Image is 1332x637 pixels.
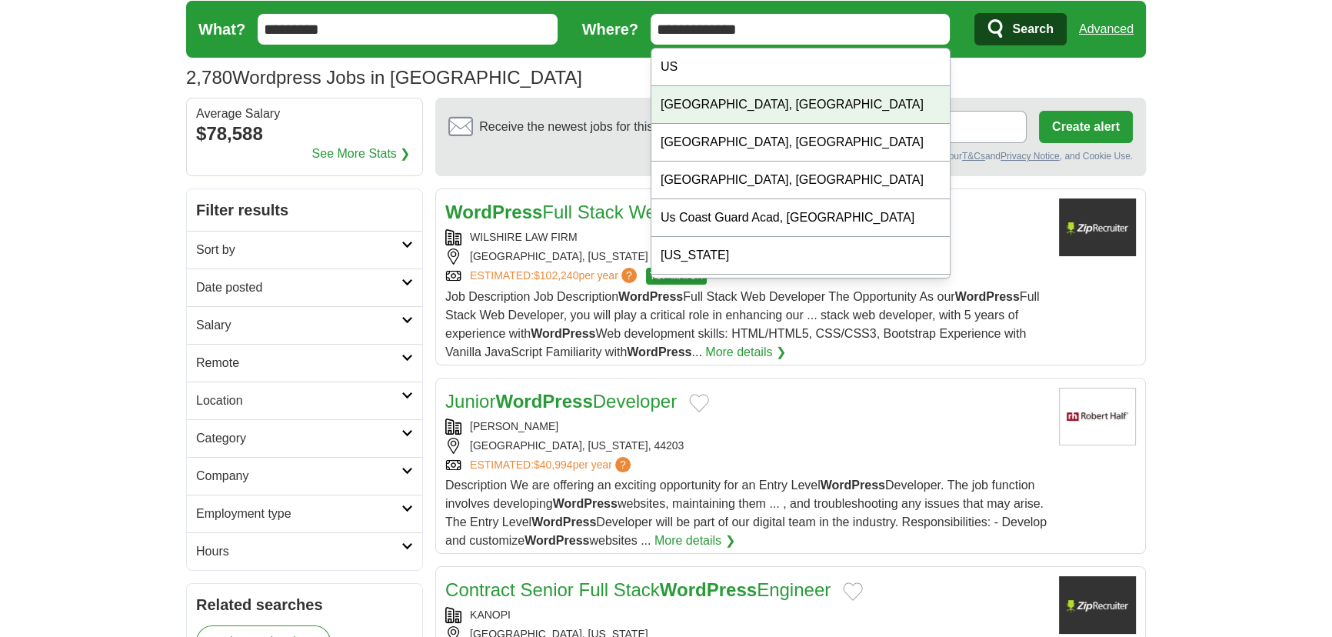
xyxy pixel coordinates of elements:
[627,345,691,359] strong: WordPress
[445,579,831,600] a: Contract Senior Full StackWordPressEngineer
[651,199,950,237] div: Us Coast Guard Acad, [GEOGRAPHIC_DATA]
[651,237,950,275] div: [US_STATE]
[479,118,742,136] span: Receive the newest jobs for this search :
[187,382,422,419] a: Location
[962,151,985,162] a: T&Cs
[531,515,596,529] strong: WordPress
[1039,111,1133,143] button: Create alert
[1059,388,1136,445] img: Robert Half logo
[582,18,638,41] label: Where?
[445,229,1047,245] div: WILSHIRE LAW FIRM
[196,120,413,148] div: $78,588
[534,269,578,282] span: $102,240
[1079,14,1134,45] a: Advanced
[187,268,422,306] a: Date posted
[470,420,558,432] a: [PERSON_NAME]
[531,327,595,340] strong: WordPress
[955,290,1020,303] strong: WordPress
[445,248,1047,265] div: [GEOGRAPHIC_DATA], [US_STATE]
[1059,576,1136,634] img: Company logo
[651,86,950,124] div: [GEOGRAPHIC_DATA], [GEOGRAPHIC_DATA]
[445,202,542,222] strong: WordPress
[534,459,573,471] span: $40,994
[660,579,757,600] strong: WordPress
[196,429,401,448] h2: Category
[196,505,401,523] h2: Employment type
[654,532,735,550] a: More details ❯
[1001,151,1060,162] a: Privacy Notice
[198,18,245,41] label: What?
[470,457,634,473] a: ESTIMATED:$40,994per year?
[974,13,1066,45] button: Search
[196,467,401,485] h2: Company
[445,290,1040,359] span: Job Description Job Description Full Stack Web Developer The Opportunity As our Full Stack Web De...
[445,479,1047,547] span: Description We are offering an exciting opportunity for an Entry Level Developer. The job functio...
[445,607,1047,623] div: KANOPI
[705,343,786,362] a: More details ❯
[1059,198,1136,256] img: Company logo
[843,582,863,601] button: Add to favorite jobs
[651,48,950,86] div: US
[821,479,885,492] strong: WordPress
[445,438,1047,454] div: [GEOGRAPHIC_DATA], [US_STATE], 44203
[196,392,401,410] h2: Location
[187,231,422,268] a: Sort by
[187,419,422,457] a: Category
[615,457,631,472] span: ?
[445,391,677,412] a: JuniorWordPressDeveloper
[646,268,707,285] span: TOP MATCH
[651,275,950,331] div: [US_STATE][GEOGRAPHIC_DATA], [GEOGRAPHIC_DATA]
[689,394,709,412] button: Add to favorite jobs
[1012,14,1053,45] span: Search
[651,124,950,162] div: [GEOGRAPHIC_DATA], [GEOGRAPHIC_DATA]
[618,290,683,303] strong: WordPress
[196,278,401,297] h2: Date posted
[312,145,411,163] a: See More Stats ❯
[553,497,618,510] strong: WordPress
[196,354,401,372] h2: Remote
[196,241,401,259] h2: Sort by
[495,391,592,412] strong: WordPress
[187,532,422,570] a: Hours
[186,67,582,88] h1: Wordpress Jobs in [GEOGRAPHIC_DATA]
[187,495,422,532] a: Employment type
[196,108,413,120] div: Average Salary
[448,149,1133,163] div: By creating an alert, you agree to our and , and Cookie Use.
[187,306,422,344] a: Salary
[651,162,950,199] div: [GEOGRAPHIC_DATA], [GEOGRAPHIC_DATA]
[196,542,401,561] h2: Hours
[187,189,422,231] h2: Filter results
[524,534,589,547] strong: WordPress
[621,268,637,283] span: ?
[196,316,401,335] h2: Salary
[445,202,755,222] a: WordPressFull Stack Web Developer
[196,593,413,616] h2: Related searches
[470,268,640,285] a: ESTIMATED:$102,240per year?
[186,64,232,92] span: 2,780
[187,344,422,382] a: Remote
[187,457,422,495] a: Company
